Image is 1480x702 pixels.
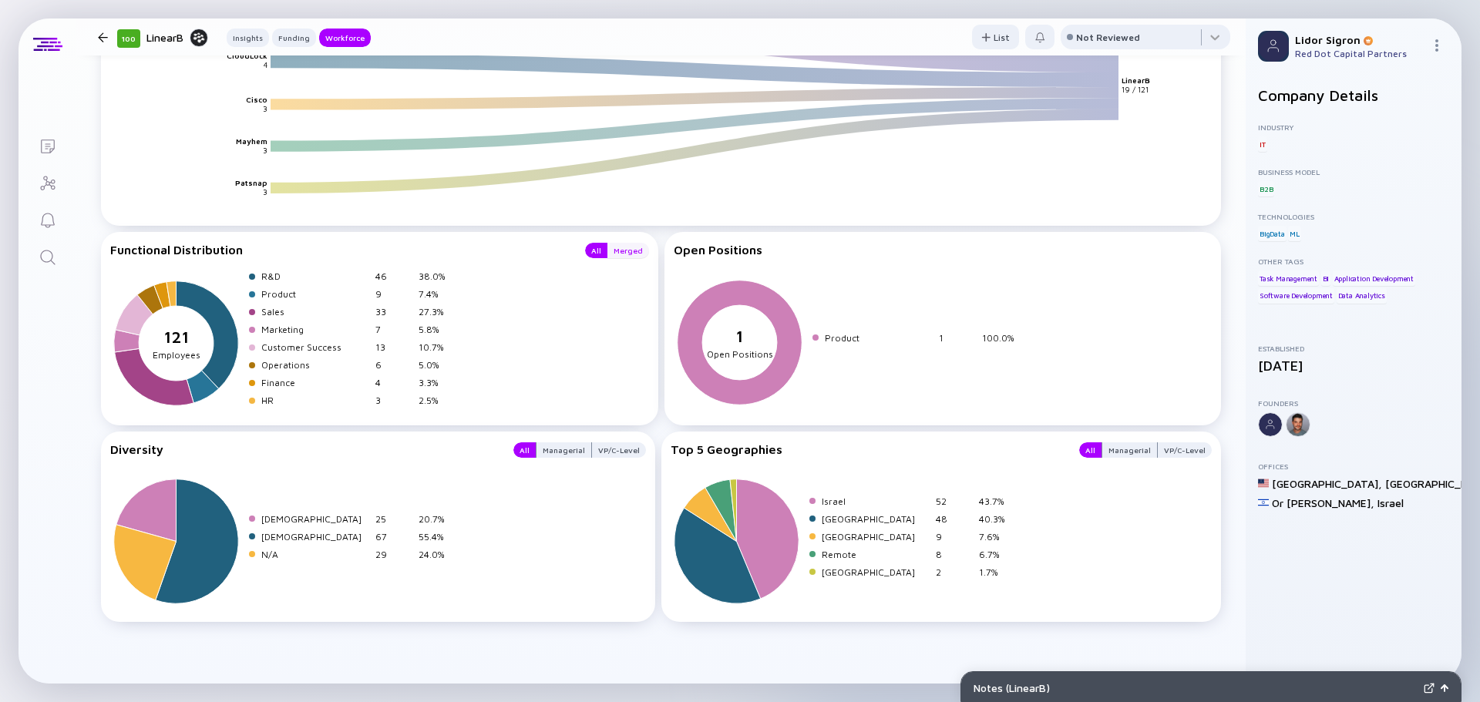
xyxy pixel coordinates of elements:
[263,146,267,156] text: 3
[1076,32,1140,43] div: Not Reviewed
[261,531,369,542] div: [DEMOGRAPHIC_DATA]
[1441,684,1448,692] img: Open Notes
[261,377,369,388] div: Finance
[607,243,649,258] button: Merged
[236,137,267,146] text: Mayhem
[419,324,456,335] div: 5.8%
[375,288,412,300] div: 9
[375,395,412,406] div: 3
[263,188,267,197] text: 3
[1258,167,1449,176] div: Business Model
[972,25,1019,49] button: List
[419,341,456,353] div: 10.7%
[1295,33,1424,46] div: Lidor Sigron
[979,549,1016,560] div: 6.7%
[1258,123,1449,132] div: Industry
[1258,226,1287,241] div: BigData
[261,359,369,371] div: Operations
[1258,270,1319,286] div: Task Management
[585,243,607,258] button: All
[419,359,456,371] div: 5.0%
[1258,462,1449,471] div: Offices
[982,332,1019,344] div: 100.0%
[974,681,1418,694] div: Notes ( LinearB )
[319,29,371,47] button: Workforce
[1272,477,1382,490] div: [GEOGRAPHIC_DATA] ,
[1333,270,1415,286] div: Application Development
[235,179,267,188] text: Patsnap
[419,306,456,317] div: 27.3%
[272,30,316,45] div: Funding
[1258,478,1269,489] img: United States Flag
[736,327,743,346] tspan: 1
[261,395,369,406] div: HR
[261,306,369,317] div: Sales
[419,270,456,282] div: 38.0%
[375,306,412,317] div: 33
[1272,496,1374,509] div: Or [PERSON_NAME] ,
[936,531,973,542] div: 9
[375,531,412,542] div: 67
[419,395,456,406] div: 2.5%
[261,341,369,353] div: Customer Success
[419,377,456,388] div: 3.3%
[261,513,369,525] div: [DEMOGRAPHIC_DATA]
[1079,442,1102,458] button: All
[1295,48,1424,59] div: Red Dot Capital Partners
[936,549,973,560] div: 8
[979,513,1016,525] div: 40.3%
[375,377,412,388] div: 4
[1258,288,1334,304] div: Software Development
[936,566,973,578] div: 2
[979,531,1016,542] div: 7.6%
[1258,31,1289,62] img: Profile Picture
[227,29,269,47] button: Insights
[110,442,498,458] div: Diversity
[110,243,570,258] div: Functional Distribution
[1288,226,1301,241] div: ML
[261,288,369,300] div: Product
[264,61,267,70] text: 4
[1431,39,1443,52] img: Menu
[117,29,140,48] div: 100
[979,495,1016,507] div: 43.7%
[1424,683,1435,694] img: Expand Notes
[375,270,412,282] div: 46
[419,288,456,300] div: 7.4%
[375,324,412,335] div: 7
[1258,344,1449,353] div: Established
[671,442,1065,458] div: Top 5 Geographies
[1102,442,1158,458] button: Managerial
[1321,270,1331,286] div: BI
[1258,257,1449,266] div: Other Tags
[1158,442,1212,458] button: VP/C-Level
[822,566,930,578] div: [GEOGRAPHIC_DATA]
[1337,288,1387,304] div: Data Analytics
[319,30,371,45] div: Workforce
[592,442,646,458] button: VP/C-Level
[1258,398,1449,408] div: Founders
[536,442,592,458] button: Managerial
[513,442,536,458] button: All
[153,349,200,361] tspan: Employees
[674,243,1213,257] div: Open Positions
[246,95,267,104] text: Cisco
[1258,181,1274,196] div: B2B
[936,495,973,507] div: 52
[979,566,1016,578] div: 1.7%
[419,513,456,525] div: 20.7%
[375,513,412,525] div: 25
[939,332,976,344] div: 1
[263,104,267,113] text: 3
[18,200,76,237] a: Reminders
[18,126,76,163] a: Lists
[936,513,973,525] div: 48
[272,29,316,47] button: Funding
